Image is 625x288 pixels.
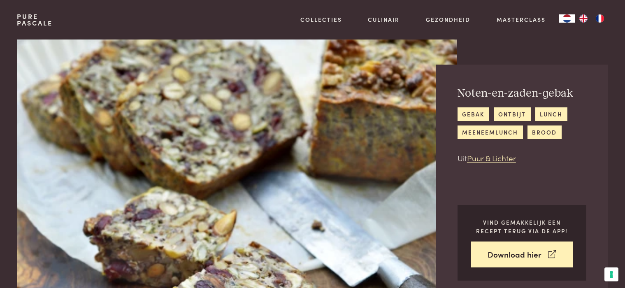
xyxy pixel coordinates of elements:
[559,14,575,23] div: Language
[368,15,400,24] a: Culinair
[494,107,531,121] a: ontbijt
[458,152,586,164] p: Uit
[604,267,618,281] button: Uw voorkeuren voor toestemming voor trackingtechnologieën
[575,14,608,23] ul: Language list
[471,242,573,267] a: Download hier
[426,15,470,24] a: Gezondheid
[559,14,608,23] aside: Language selected: Nederlands
[458,86,586,101] h2: Noten-en-zaden-gebak
[592,14,608,23] a: FR
[559,14,575,23] a: NL
[575,14,592,23] a: EN
[458,125,523,139] a: meeneemlunch
[471,218,573,235] p: Vind gemakkelijk een recept terug via de app!
[535,107,567,121] a: lunch
[467,152,516,163] a: Puur & Lichter
[497,15,546,24] a: Masterclass
[17,13,53,26] a: PurePascale
[300,15,342,24] a: Collecties
[458,107,489,121] a: gebak
[527,125,562,139] a: brood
